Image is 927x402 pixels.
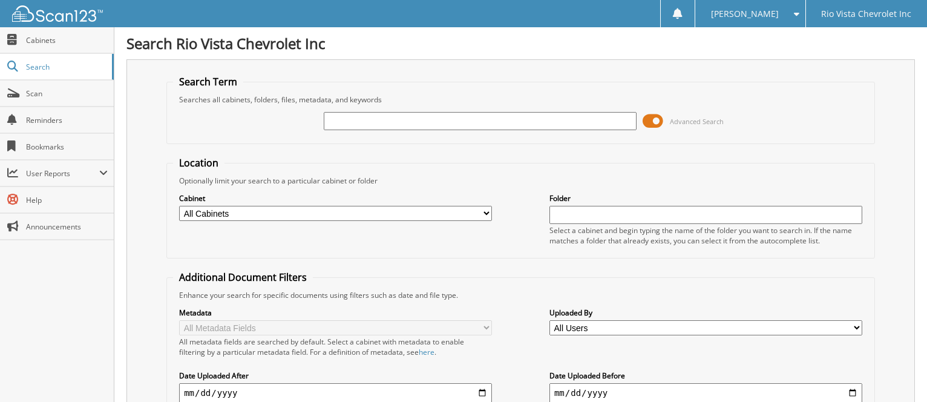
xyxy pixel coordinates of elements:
span: [PERSON_NAME] [711,10,779,18]
label: Date Uploaded Before [549,371,862,381]
div: Enhance your search for specific documents using filters such as date and file type. [173,290,868,300]
label: Cabinet [179,193,492,203]
label: Metadata [179,308,492,318]
a: here [419,347,434,357]
legend: Search Term [173,75,243,88]
span: Search [26,62,106,72]
span: Bookmarks [26,142,108,152]
h1: Search Rio Vista Chevrolet Inc [126,33,915,53]
span: Cabinets [26,35,108,45]
span: Reminders [26,115,108,125]
label: Date Uploaded After [179,371,492,381]
label: Folder [549,193,862,203]
div: All metadata fields are searched by default. Select a cabinet with metadata to enable filtering b... [179,337,492,357]
span: Rio Vista Chevrolet Inc [821,10,911,18]
div: Optionally limit your search to a particular cabinet or folder [173,176,868,186]
legend: Location [173,156,224,170]
legend: Additional Document Filters [173,271,313,284]
label: Uploaded By [549,308,862,318]
div: Searches all cabinets, folders, files, metadata, and keywords [173,94,868,105]
img: scan123-logo-white.svg [12,5,103,22]
span: Scan [26,88,108,99]
span: User Reports [26,168,99,179]
span: Advanced Search [670,117,724,126]
span: Announcements [26,222,108,232]
span: Help [26,195,108,205]
div: Select a cabinet and begin typing the name of the folder you want to search in. If the name match... [549,225,862,246]
iframe: Chat Widget [866,344,927,402]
